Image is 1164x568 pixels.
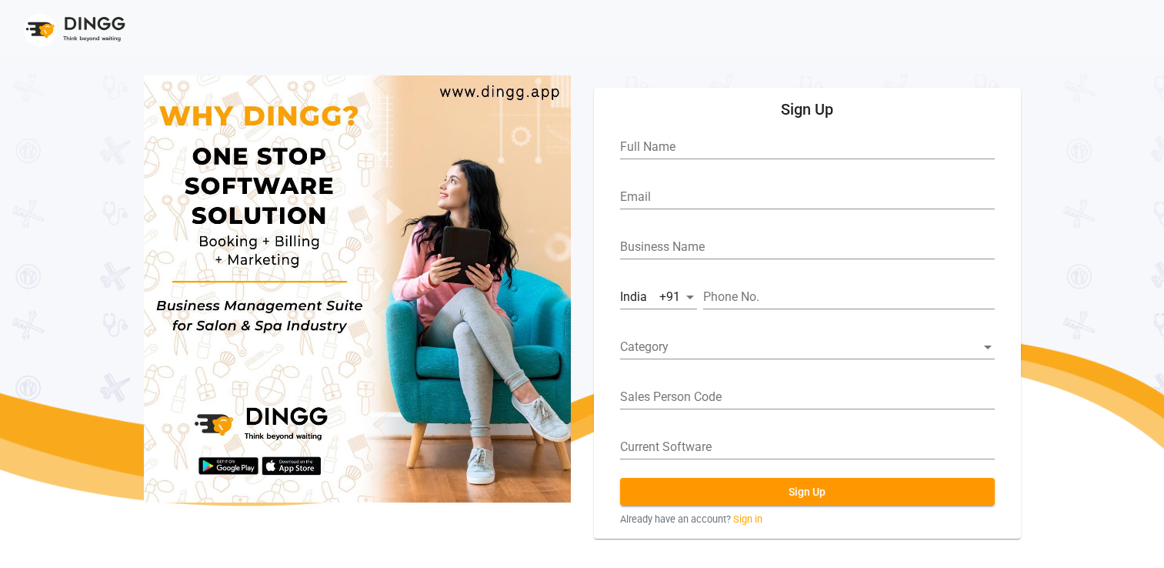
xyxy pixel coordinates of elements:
button: Sign Up [620,478,995,506]
h5: Sign Up [606,100,1009,119]
span: Already have an account? [620,512,731,526]
span: Sign Up [789,486,825,498]
input: current software (if any) [620,440,995,454]
a: Sign in [733,512,762,526]
span: India +91 [620,289,680,304]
